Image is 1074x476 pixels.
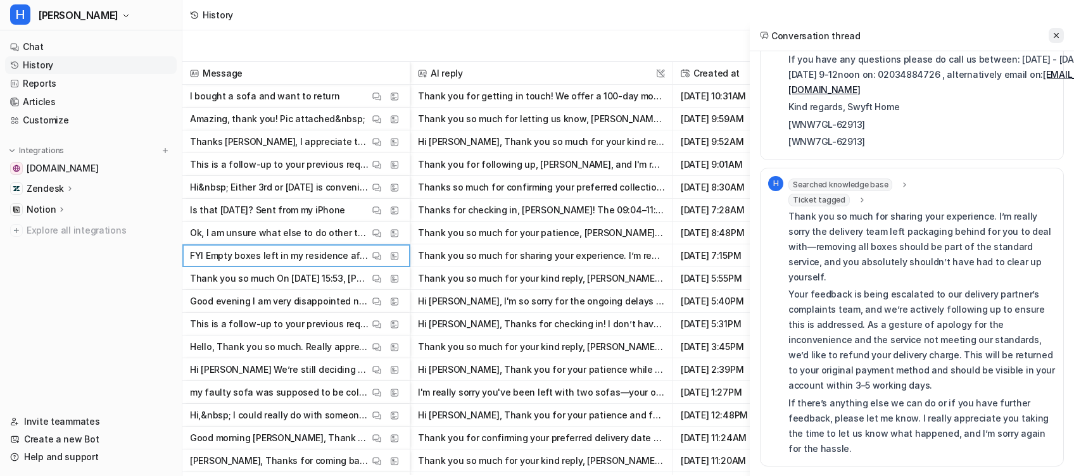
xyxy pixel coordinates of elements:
[38,6,118,24] span: [PERSON_NAME]
[13,185,20,192] img: Zendesk
[190,153,369,176] p: This is a follow-up to your previous request #67200 "Swyft: Update to your deliv..." Hi, Could yo...
[418,130,665,153] button: Hi [PERSON_NAME], Thank you so much for your kind reply—I'm really glad I could help, and I appre...
[678,222,781,244] span: [DATE] 8:48PM
[190,427,369,449] p: Good morning [PERSON_NAME], Thank you for your email. Please, I would like the delivery for [DATE...
[678,427,781,449] span: [DATE] 11:24AM
[678,244,781,267] span: [DATE] 7:15PM
[678,381,781,404] span: [DATE] 1:27PM
[788,209,1056,285] p: Thank you so much for sharing your experience. I’m really sorry the delivery team left packaging ...
[190,130,369,153] p: Thanks [PERSON_NAME], I appreciate the email and follow up. Siobhan Sent from Outlook
[161,146,170,155] img: menu_add.svg
[5,111,177,129] a: Customize
[190,335,369,358] p: Hello, Thank you so much. Really appreciate your good gesture. I will not be able to do it [DATE]...
[190,358,369,381] p: Hi [PERSON_NAME] We’re still deciding what to do. Please can you advise if this chair was in fact...
[190,290,369,313] p: Good evening I am very disappointed not to have received a response to my email below. I subseque...
[418,313,665,335] button: Hi [PERSON_NAME], Thanks for checking in! I don’t have a specific tracking update to share just y...
[190,381,369,404] p: my faulty sofa was supposed to be collected when my replacement was delivered, but this did not h...
[418,108,665,130] button: Thank you so much for letting us know, [PERSON_NAME]! I'm glad everything arrived safely and it a...
[678,313,781,335] span: [DATE] 5:31PM
[19,146,64,156] p: Integrations
[190,313,369,335] p: This is a follow-up to your previous request #68869 "Re: Swyft Home - Sales Orde..." Hi [PERSON_N...
[418,404,665,427] button: Hi [PERSON_NAME], Thank you for your patience and for letting us know about the urgency—I'm reall...
[678,290,781,313] span: [DATE] 5:40PM
[678,358,781,381] span: [DATE] 2:39PM
[190,222,369,244] p: Ok, I am unsure what else to do other than wait?&nbsp; It’s really quite a delay now.&nbsp; Thank...
[190,449,369,472] p: [PERSON_NAME], Thanks for coming back and the extras. Thanks &nbsp; [PERSON_NAME] &nbsp; [PERSON_...
[5,56,177,74] a: History
[27,203,56,216] p: Notion
[190,176,369,199] p: Hi&nbsp; Either 3rd or [DATE] is convenient for the collection. Nothing needs to be delivered.&nb...
[5,448,177,466] a: Help and support
[13,206,20,213] img: Notion
[678,153,781,176] span: [DATE] 9:01AM
[418,176,665,199] button: Thanks so much for confirming your preferred collection dates, Steph. I've arranged for the extra...
[190,85,339,108] p: I bought a sofa and want to return
[760,29,861,42] h2: Conversation thread
[8,146,16,155] img: expand menu
[5,75,177,92] a: Reports
[418,153,665,176] button: Thank you for following up, [PERSON_NAME], and I'm really sorry for the delay with your delivery ...
[678,176,781,199] span: [DATE] 8:30AM
[678,335,781,358] span: [DATE] 3:45PM
[418,222,665,244] button: Thank you so much for your patience, [PERSON_NAME]. I completely understand how frustrating this ...
[418,335,665,358] button: Thank you so much for your kind reply, [PERSON_NAME]—I'm really glad the gesture was appreciated!...
[678,62,781,85] span: Created at
[418,290,665,313] button: Hi [PERSON_NAME], I'm so sorry for the ongoing delays and lack of communication—especially after ...
[678,267,781,290] span: [DATE] 5:55PM
[190,199,345,222] p: Is that [DATE]? Sent from my iPhone
[190,404,369,427] p: Hi,&nbsp; I could really do with someone contacting me about this [DATE] please.&nbsp; Our client...
[678,404,781,427] span: [DATE] 12:48PM
[678,449,781,472] span: [DATE] 11:20AM
[5,160,177,177] a: swyfthome.com[DOMAIN_NAME]
[418,244,665,267] button: Thank you so much for sharing your experience. I’m really sorry the delivery team left packaging ...
[5,93,177,111] a: Articles
[768,176,783,191] span: H
[788,396,1056,456] p: If there’s anything else we can do or if you have further feedback, please let me know. I really ...
[418,267,665,290] button: Thank you so much for your kind reply, [PERSON_NAME]—I'm really glad the gesture was appreciated!...
[788,178,892,191] span: Searched knowledge base
[203,8,233,22] div: History
[678,130,781,153] span: [DATE] 9:52AM
[415,62,667,85] span: AI reply
[10,224,23,237] img: explore all integrations
[418,381,665,404] button: I'm really sorry you've been left with two sofas—your original faulty one should have been collec...
[5,144,68,157] button: Integrations
[190,267,369,290] p: Thank you so much On [DATE] 15:53, [PERSON_NAME] (Swyft Home | Support) &lt;[EMAIL_ADDRESS][DOMAI...
[13,165,20,172] img: swyfthome.com
[27,162,98,175] span: [DOMAIN_NAME]
[418,85,665,108] button: Thank you for getting in touch! We offer a 100-day money-back guarantee, so you’re welcome to ret...
[5,38,177,56] a: Chat
[788,287,1056,393] p: Your feedback is being escalated to our delivery partner’s complaints team, and we’re actively fo...
[418,427,665,449] button: Thank you for confirming your preferred delivery date of [DATE]. I’ve now scheduled your delivery...
[187,62,405,85] span: Message
[418,358,665,381] button: Hi [PERSON_NAME], Thank you for your patience while we look into this. I absolutely understand yo...
[190,108,365,130] p: Amazing, thank you! Pic attached&nbsp;
[418,449,665,472] button: Thank you so much for your kind reply, [PERSON_NAME]. I’m glad we could resolve things for you an...
[190,244,369,267] p: FYI Empty boxes left in my residence after delivery. I had to dispose of them myself. They were s...
[27,182,64,195] p: Zendesk
[678,85,781,108] span: [DATE] 10:31AM
[418,199,665,222] button: Thanks for checking in, [PERSON_NAME]! The 09:04–11:04 time slot provided is your scheduled deliv...
[788,194,850,206] span: Ticket tagged
[10,4,30,25] span: H
[27,220,172,241] span: Explore all integrations
[678,108,781,130] span: [DATE] 9:59AM
[5,430,177,448] a: Create a new Bot
[5,413,177,430] a: Invite teammates
[678,199,781,222] span: [DATE] 7:28AM
[5,222,177,239] a: Explore all integrations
